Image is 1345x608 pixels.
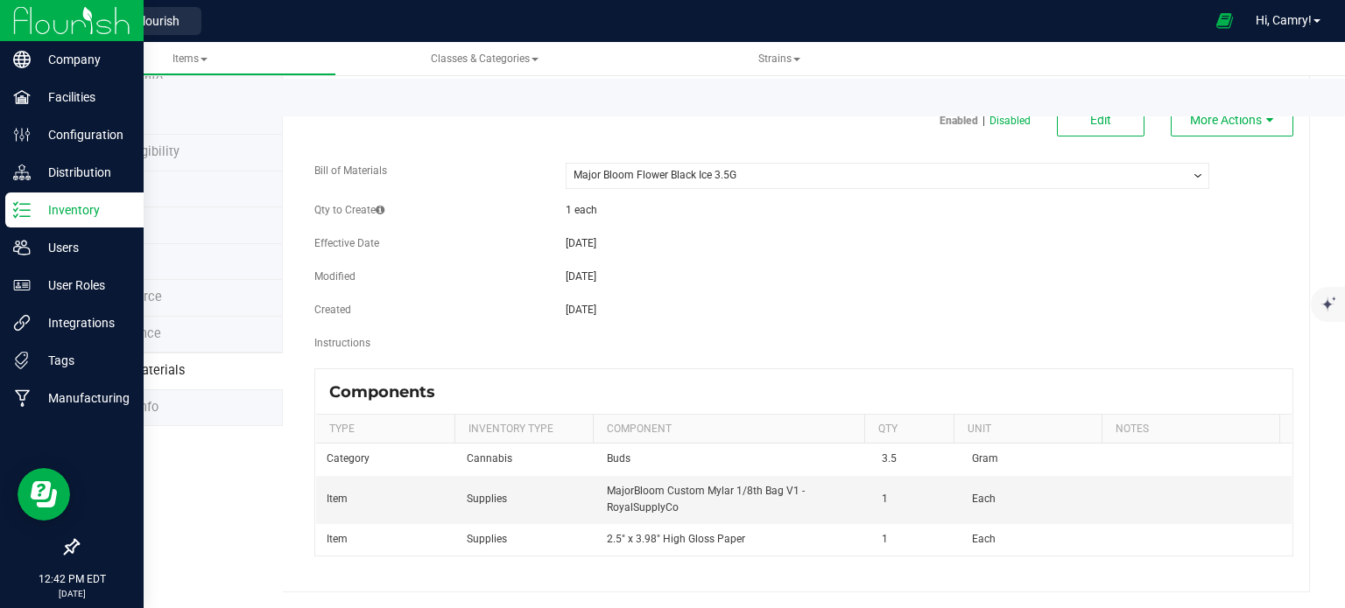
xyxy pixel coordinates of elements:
span: Item [327,493,348,505]
span: Items [173,52,208,65]
span: Item [327,533,348,545]
inline-svg: Integrations [13,314,31,332]
button: More Actions [1171,105,1293,136]
p: Disabled [989,113,1031,129]
label: Modified [314,269,356,284]
inline-svg: Company [13,51,31,68]
th: Notes [1102,415,1279,444]
p: [DATE] [8,587,136,600]
th: Component [593,415,864,444]
label: Created [314,302,351,318]
th: Unit [954,415,1102,444]
span: MajorBloom Custom Mylar 1/8th Bag V1 - RoyalSupplyCo [607,485,805,514]
p: Integrations [31,312,136,333]
span: Each [972,533,996,545]
inline-svg: Facilities [13,88,31,106]
span: Edit [1090,113,1111,127]
span: [DATE] [566,270,596,283]
p: Inventory [31,199,136,220]
label: Effective Date [314,235,379,251]
label: Qty to Create [314,202,384,218]
label: Instructions [314,335,370,351]
th: Qty [864,415,954,444]
button: Edit [1057,105,1144,136]
span: [DATE] [566,237,596,249]
p: Distribution [31,162,136,183]
p: Company [31,49,136,70]
span: Buds [607,452,630,465]
th: Type [316,415,454,444]
span: The quantity of the item or item variation expected to be created from the component quantities e... [376,204,384,216]
inline-svg: Inventory [13,201,31,219]
label: Bill of Materials [314,163,387,178]
span: Each [972,493,996,505]
iframe: Resource center [18,468,70,521]
inline-svg: Manufacturing [13,389,31,407]
span: More Actions [1190,113,1262,127]
p: Facilities [31,87,136,108]
span: | [978,113,989,129]
span: Cannabis [467,452,512,465]
span: 1 each [566,204,597,216]
span: 3.5 [882,452,897,465]
p: 12:42 PM EDT [8,571,136,587]
p: Manufacturing [31,388,136,409]
span: 1 [882,493,888,505]
p: Users [31,237,136,258]
span: [DATE] [566,304,596,316]
span: Open Ecommerce Menu [1205,3,1244,38]
div: Components [329,382,448,402]
span: Classes & Categories [431,52,539,65]
span: 2.5" x 3.98" High Gloss Paper [607,533,745,545]
span: Category [327,452,370,465]
p: User Roles [31,275,136,296]
span: Hi, Camry! [1256,13,1312,27]
inline-svg: Configuration [13,126,31,143]
span: Supplies [467,493,507,505]
p: Tags [31,350,136,371]
inline-svg: Users [13,239,31,256]
th: Inventory Type [454,415,593,444]
span: 1 [882,533,888,545]
inline-svg: User Roles [13,276,31,294]
span: Supplies [467,533,507,545]
inline-svg: Distribution [13,164,31,181]
p: Configuration [31,124,136,145]
span: Gram [972,452,998,465]
inline-svg: Tags [13,352,31,369]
